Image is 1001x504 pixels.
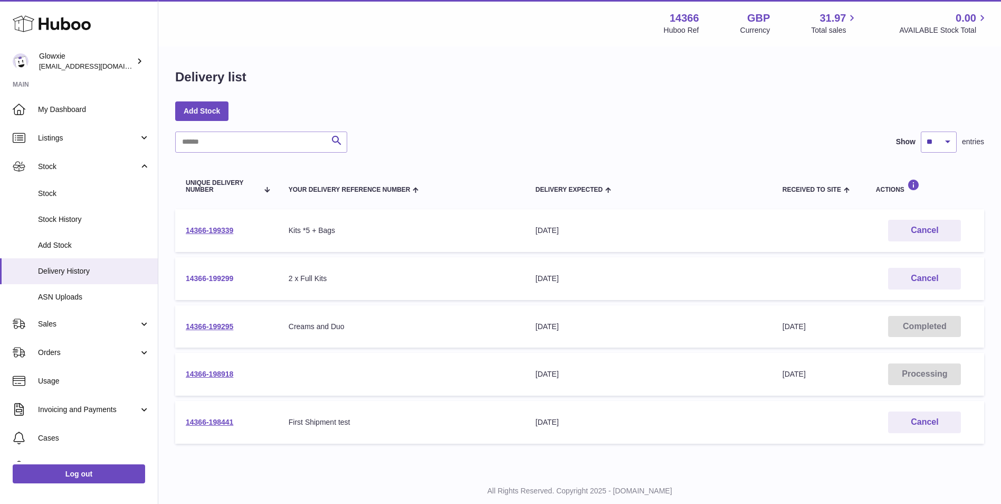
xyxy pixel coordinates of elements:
span: Delivery History [38,266,150,276]
a: 14366-198918 [186,370,233,378]
span: Your Delivery Reference Number [289,186,411,193]
a: 0.00 AVAILABLE Stock Total [899,11,988,35]
span: 31.97 [819,11,846,25]
span: Stock [38,189,150,199]
span: Listings [38,133,139,143]
div: Actions [876,179,974,193]
span: 0.00 [956,11,976,25]
span: Invoicing and Payments [38,405,139,415]
div: Glowxie [39,51,134,71]
span: Cases [38,433,150,443]
button: Cancel [888,220,961,241]
a: Add Stock [175,101,228,120]
button: Cancel [888,268,961,290]
div: [DATE] [536,274,761,284]
button: Cancel [888,412,961,433]
span: Stock History [38,214,150,225]
span: Usage [38,376,150,386]
a: 14366-199295 [186,322,233,331]
div: [DATE] [536,322,761,332]
span: Sales [38,319,139,329]
a: 31.97 Total sales [811,11,858,35]
span: Received to Site [783,186,841,193]
span: entries [962,137,984,147]
strong: GBP [747,11,770,25]
span: [EMAIL_ADDRESS][DOMAIN_NAME] [39,62,155,70]
a: Log out [13,464,145,483]
a: 14366-199339 [186,226,233,235]
div: 2 x Full Kits [289,274,514,284]
span: AVAILABLE Stock Total [899,25,988,35]
div: First Shipment test [289,417,514,427]
div: [DATE] [536,417,761,427]
div: [DATE] [536,369,761,379]
label: Show [896,137,916,147]
span: [DATE] [783,322,806,331]
strong: 14366 [670,11,699,25]
div: [DATE] [536,226,761,236]
span: Total sales [811,25,858,35]
a: 14366-198441 [186,418,233,426]
span: Unique Delivery Number [186,180,258,193]
span: Stock [38,162,139,172]
span: My Dashboard [38,105,150,115]
div: Creams and Duo [289,322,514,332]
span: Orders [38,348,139,358]
a: 14366-199299 [186,274,233,283]
div: Currency [740,25,770,35]
span: Add Stock [38,240,150,250]
img: internalAdmin-14366@internal.huboo.com [13,53,28,69]
span: ASN Uploads [38,292,150,302]
div: Kits *5 + Bags [289,226,514,236]
p: All Rights Reserved. Copyright 2025 - [DOMAIN_NAME] [167,486,993,496]
div: Huboo Ref [664,25,699,35]
span: [DATE] [783,370,806,378]
span: Delivery Expected [536,186,603,193]
h1: Delivery list [175,69,246,86]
